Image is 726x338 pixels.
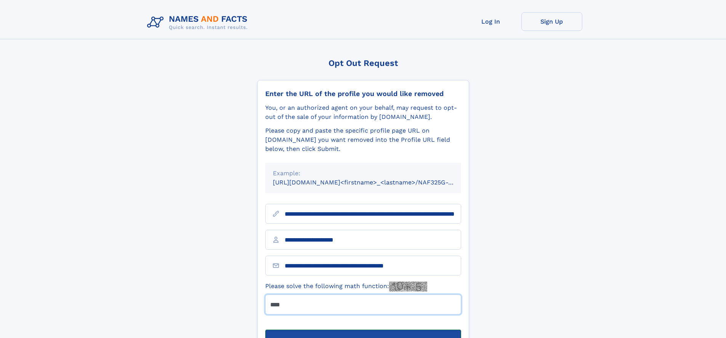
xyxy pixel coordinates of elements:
[273,179,476,186] small: [URL][DOMAIN_NAME]<firstname>_<lastname>/NAF325G-xxxxxxxx
[257,58,469,68] div: Opt Out Request
[265,126,461,154] div: Please copy and paste the specific profile page URL on [DOMAIN_NAME] you want removed into the Pr...
[521,12,582,31] a: Sign Up
[144,12,254,33] img: Logo Names and Facts
[273,169,454,178] div: Example:
[265,103,461,122] div: You, or an authorized agent on your behalf, may request to opt-out of the sale of your informatio...
[460,12,521,31] a: Log In
[265,282,427,292] label: Please solve the following math function:
[265,90,461,98] div: Enter the URL of the profile you would like removed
